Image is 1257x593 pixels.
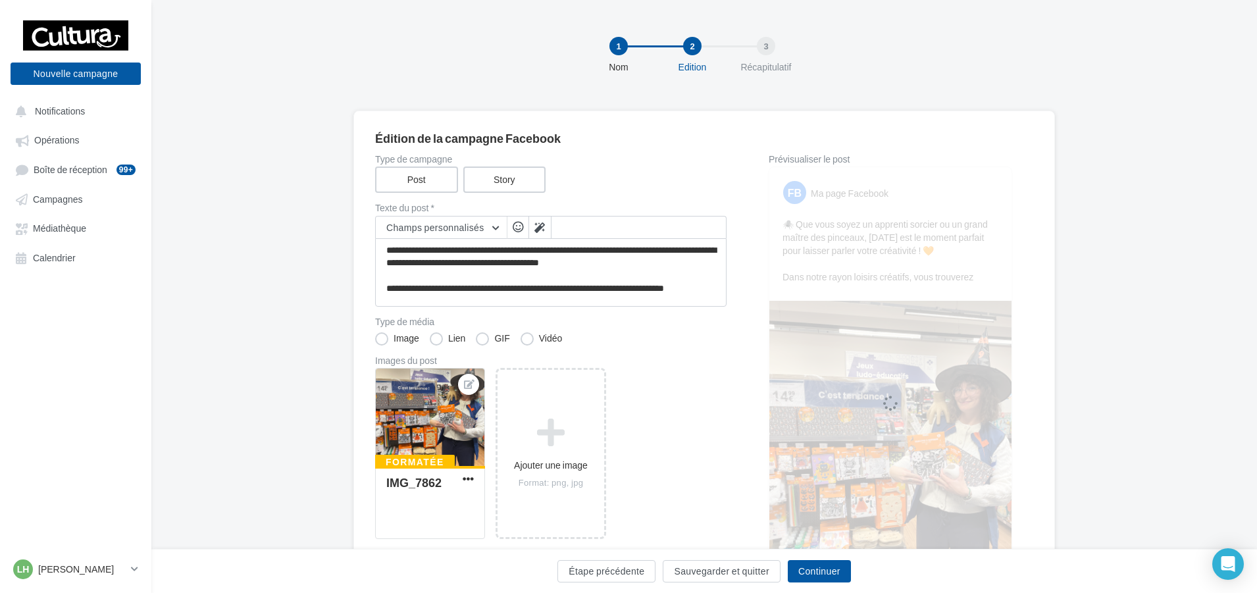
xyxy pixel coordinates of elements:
div: IMG_7862 [386,475,442,490]
span: Calendrier [33,252,76,263]
p: 🕷️ Que vous soyez un apprenti sorcier ou un grand maître des pinceaux, [DATE] est le moment parfa... [782,218,998,284]
div: 99+ [116,165,136,175]
p: [PERSON_NAME] [38,563,126,576]
button: Notifications [8,99,138,122]
a: LH [PERSON_NAME] [11,557,141,582]
label: Vidéo [521,332,563,346]
div: Edition [650,61,734,74]
span: Opérations [34,135,79,146]
div: Édition de la campagne Facebook [375,132,1033,144]
button: Sauvegarder et quitter [663,560,780,582]
a: Calendrier [8,245,143,269]
span: Médiathèque [33,223,86,234]
button: Continuer [788,560,851,582]
label: Story [463,167,546,193]
label: Type de média [375,317,727,326]
div: Ma page Facebook [811,187,888,200]
a: Médiathèque [8,216,143,240]
button: Champs personnalisés [376,217,507,239]
div: 3 [757,37,775,55]
div: Nom [577,61,661,74]
span: Campagnes [33,193,83,205]
span: Notifications [35,105,85,116]
a: Campagnes [8,187,143,211]
label: Post [375,167,458,193]
span: Champs personnalisés [386,222,484,233]
label: Image [375,332,419,346]
div: 1 [609,37,628,55]
a: Opérations [8,128,143,151]
button: Étape précédente [557,560,655,582]
div: Images du post [375,356,727,365]
a: Boîte de réception99+ [8,157,143,182]
div: 2 [683,37,702,55]
button: Nouvelle campagne [11,63,141,85]
label: GIF [476,332,509,346]
div: FB [783,181,806,204]
div: Récapitulatif [724,61,808,74]
span: Boîte de réception [34,164,107,175]
label: Type de campagne [375,155,727,164]
span: LH [17,563,30,576]
div: Open Intercom Messenger [1212,548,1244,580]
label: Lien [430,332,465,346]
div: Prévisualiser le post [769,155,1012,164]
label: Texte du post * [375,203,727,213]
div: Formatée [375,455,455,469]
